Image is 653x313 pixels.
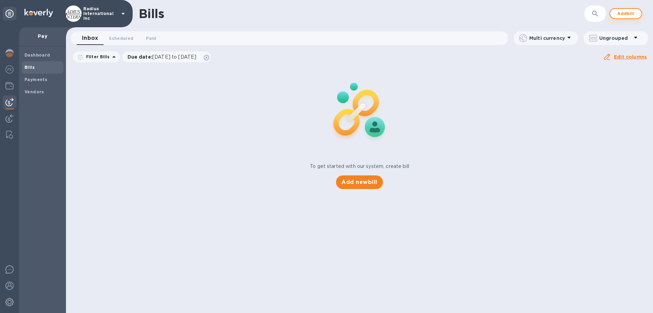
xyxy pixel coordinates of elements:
p: Multi currency [529,35,565,42]
span: Paid [146,35,156,42]
u: Edit columns [614,54,647,60]
img: Foreign exchange [5,65,14,74]
b: Bills [24,65,35,70]
button: Add newbill [336,175,383,189]
p: Pay [24,33,61,40]
span: Scheduled [109,35,133,42]
img: Wallets [5,82,14,90]
button: Addbill [609,8,642,19]
b: Payments [24,77,47,82]
p: To get started with our system, create bill [310,163,409,170]
div: Due date:[DATE] to [DATE] [122,51,211,62]
p: Due date : [128,53,200,60]
div: Unpin categories [3,7,16,20]
b: Vendors [24,89,44,94]
h1: Bills [139,6,164,21]
p: Filter Bills [83,54,110,60]
p: Radius International Inc [83,6,117,21]
span: Inbox [82,33,98,43]
span: Add bill [616,10,636,18]
span: [DATE] to [DATE] [152,54,196,60]
b: Dashboard [24,52,50,58]
img: Logo [24,9,53,17]
p: Ungrouped [599,35,632,42]
span: Add new bill [341,178,377,186]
